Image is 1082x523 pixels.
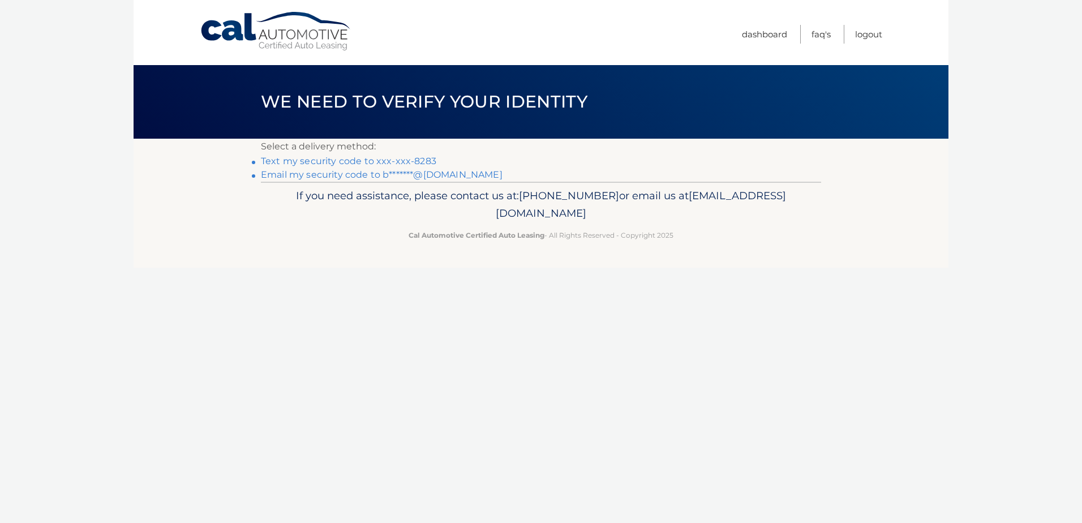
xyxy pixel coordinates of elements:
strong: Cal Automotive Certified Auto Leasing [409,231,544,239]
a: Cal Automotive [200,11,353,52]
p: - All Rights Reserved - Copyright 2025 [268,229,814,241]
a: Email my security code to b*******@[DOMAIN_NAME] [261,169,503,180]
a: Logout [855,25,882,44]
a: FAQ's [811,25,831,44]
span: [PHONE_NUMBER] [519,189,619,202]
p: If you need assistance, please contact us at: or email us at [268,187,814,223]
a: Text my security code to xxx-xxx-8283 [261,156,436,166]
span: We need to verify your identity [261,91,587,112]
p: Select a delivery method: [261,139,821,155]
a: Dashboard [742,25,787,44]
